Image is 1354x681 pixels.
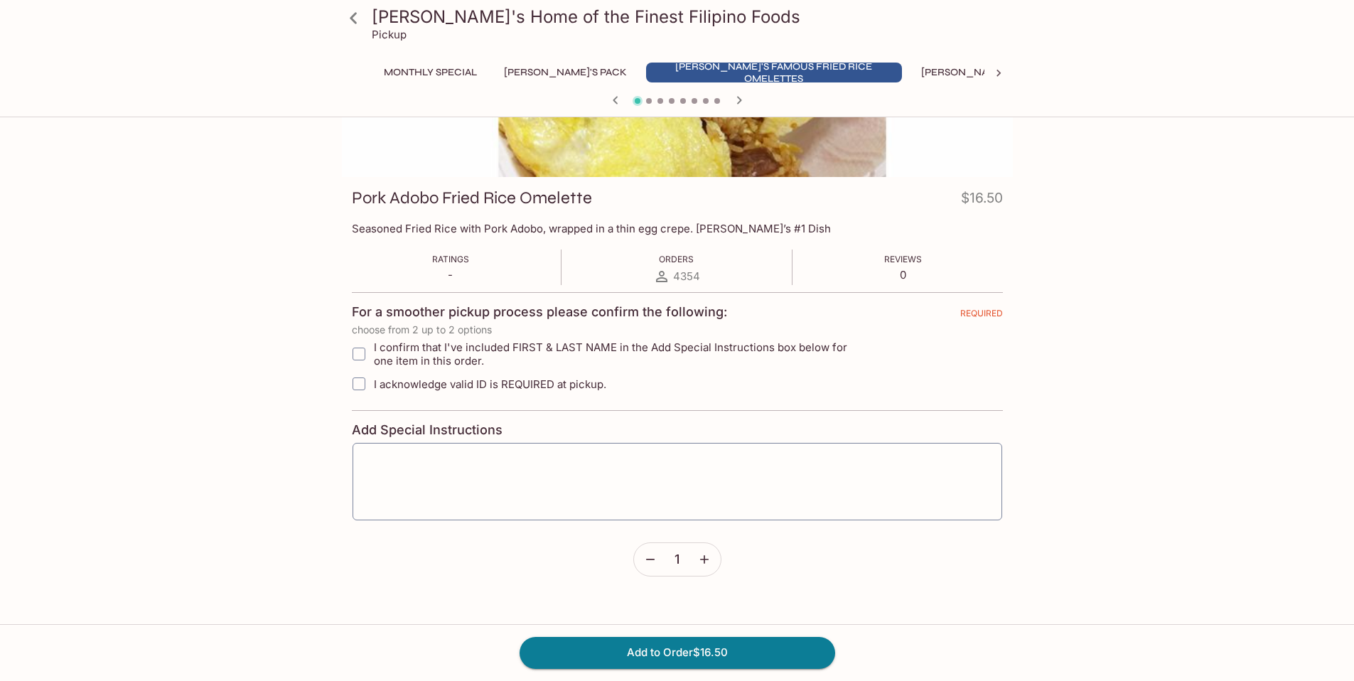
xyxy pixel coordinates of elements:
[496,63,635,82] button: [PERSON_NAME]'s Pack
[520,637,835,668] button: Add to Order$16.50
[374,340,866,368] span: I confirm that I've included FIRST & LAST NAME in the Add Special Instructions box below for one ...
[673,269,700,283] span: 4354
[372,28,407,41] p: Pickup
[913,63,1095,82] button: [PERSON_NAME]'s Mixed Plates
[960,308,1003,324] span: REQUIRED
[675,552,679,567] span: 1
[432,254,469,264] span: Ratings
[961,187,1003,215] h4: $16.50
[646,63,902,82] button: [PERSON_NAME]'s Famous Fried Rice Omelettes
[659,254,694,264] span: Orders
[432,268,469,281] p: -
[376,63,485,82] button: Monthly Special
[884,268,922,281] p: 0
[352,187,592,209] h3: Pork Adobo Fried Rice Omelette
[884,254,922,264] span: Reviews
[372,6,1007,28] h3: [PERSON_NAME]'s Home of the Finest Filipino Foods
[352,324,1003,336] p: choose from 2 up to 2 options
[352,222,1003,235] p: Seasoned Fried Rice with Pork Adobo, wrapped in a thin egg crepe. [PERSON_NAME]’s #1 Dish
[374,377,606,391] span: I acknowledge valid ID is REQUIRED at pickup.
[352,422,1003,438] h4: Add Special Instructions
[352,304,727,320] h4: For a smoother pickup process please confirm the following:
